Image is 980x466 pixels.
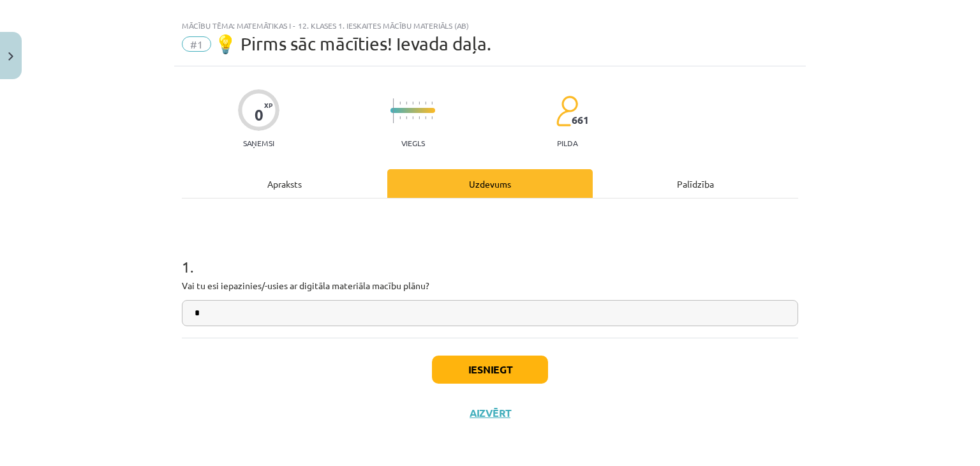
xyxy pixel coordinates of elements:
[466,407,514,419] button: Aizvērt
[393,98,394,123] img: icon-long-line-d9ea69661e0d244f92f715978eff75569469978d946b2353a9bb055b3ed8787d.svg
[572,114,589,126] span: 661
[214,33,491,54] span: 💡 Pirms sāc mācīties! Ievada daļa.
[182,36,211,52] span: #1
[182,169,387,198] div: Apraksts
[431,116,433,119] img: icon-short-line-57e1e144782c952c97e751825c79c345078a6d821885a25fce030b3d8c18986b.svg
[8,52,13,61] img: icon-close-lesson-0947bae3869378f0d4975bcd49f059093ad1ed9edebbc8119c70593378902aed.svg
[406,116,407,119] img: icon-short-line-57e1e144782c952c97e751825c79c345078a6d821885a25fce030b3d8c18986b.svg
[557,139,577,147] p: pilda
[182,236,798,275] h1: 1 .
[401,139,425,147] p: Viegls
[264,101,272,109] span: XP
[432,356,548,384] button: Iesniegt
[412,116,413,119] img: icon-short-line-57e1e144782c952c97e751825c79c345078a6d821885a25fce030b3d8c18986b.svg
[425,101,426,105] img: icon-short-line-57e1e144782c952c97e751825c79c345078a6d821885a25fce030b3d8c18986b.svg
[556,95,578,127] img: students-c634bb4e5e11cddfef0936a35e636f08e4e9abd3cc4e673bd6f9a4125e45ecb1.svg
[431,101,433,105] img: icon-short-line-57e1e144782c952c97e751825c79c345078a6d821885a25fce030b3d8c18986b.svg
[182,21,798,30] div: Mācību tēma: Matemātikas i - 12. klases 1. ieskaites mācību materiāls (ab)
[387,169,593,198] div: Uzdevums
[419,101,420,105] img: icon-short-line-57e1e144782c952c97e751825c79c345078a6d821885a25fce030b3d8c18986b.svg
[255,106,264,124] div: 0
[182,279,798,292] p: Vai tu esi iepazinies/-usies ar digitāla materiāla macību plānu?
[593,169,798,198] div: Palīdzība
[412,101,413,105] img: icon-short-line-57e1e144782c952c97e751825c79c345078a6d821885a25fce030b3d8c18986b.svg
[238,139,279,147] p: Saņemsi
[399,101,401,105] img: icon-short-line-57e1e144782c952c97e751825c79c345078a6d821885a25fce030b3d8c18986b.svg
[425,116,426,119] img: icon-short-line-57e1e144782c952c97e751825c79c345078a6d821885a25fce030b3d8c18986b.svg
[419,116,420,119] img: icon-short-line-57e1e144782c952c97e751825c79c345078a6d821885a25fce030b3d8c18986b.svg
[406,101,407,105] img: icon-short-line-57e1e144782c952c97e751825c79c345078a6d821885a25fce030b3d8c18986b.svg
[399,116,401,119] img: icon-short-line-57e1e144782c952c97e751825c79c345078a6d821885a25fce030b3d8c18986b.svg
